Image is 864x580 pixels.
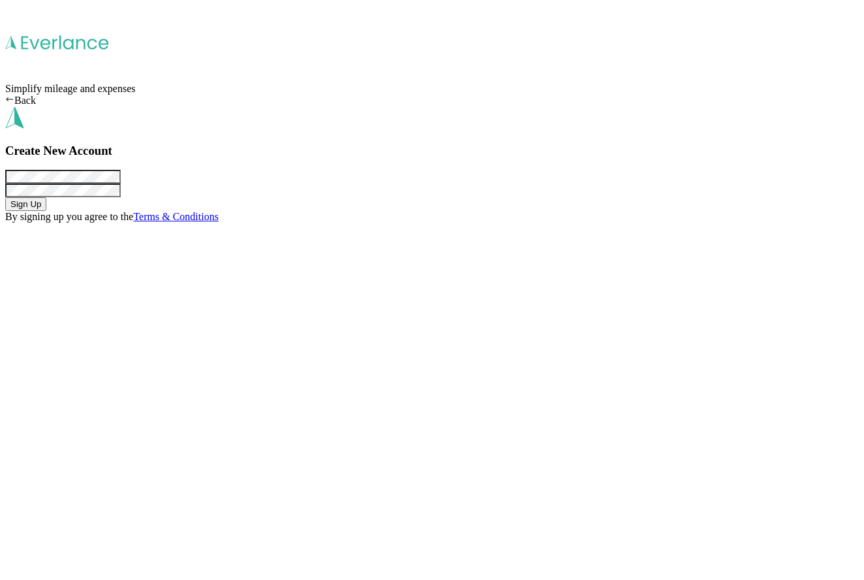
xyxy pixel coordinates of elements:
h3: Create New Account [5,144,859,158]
button: Sign Up [5,197,46,211]
div: Simplify mileage and expenses [5,83,859,95]
div: signup-page-container [5,95,859,223]
span: By signing up you agree to the [5,211,219,222]
div: Back [5,95,859,106]
a: Terms & Conditions [133,211,218,222]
